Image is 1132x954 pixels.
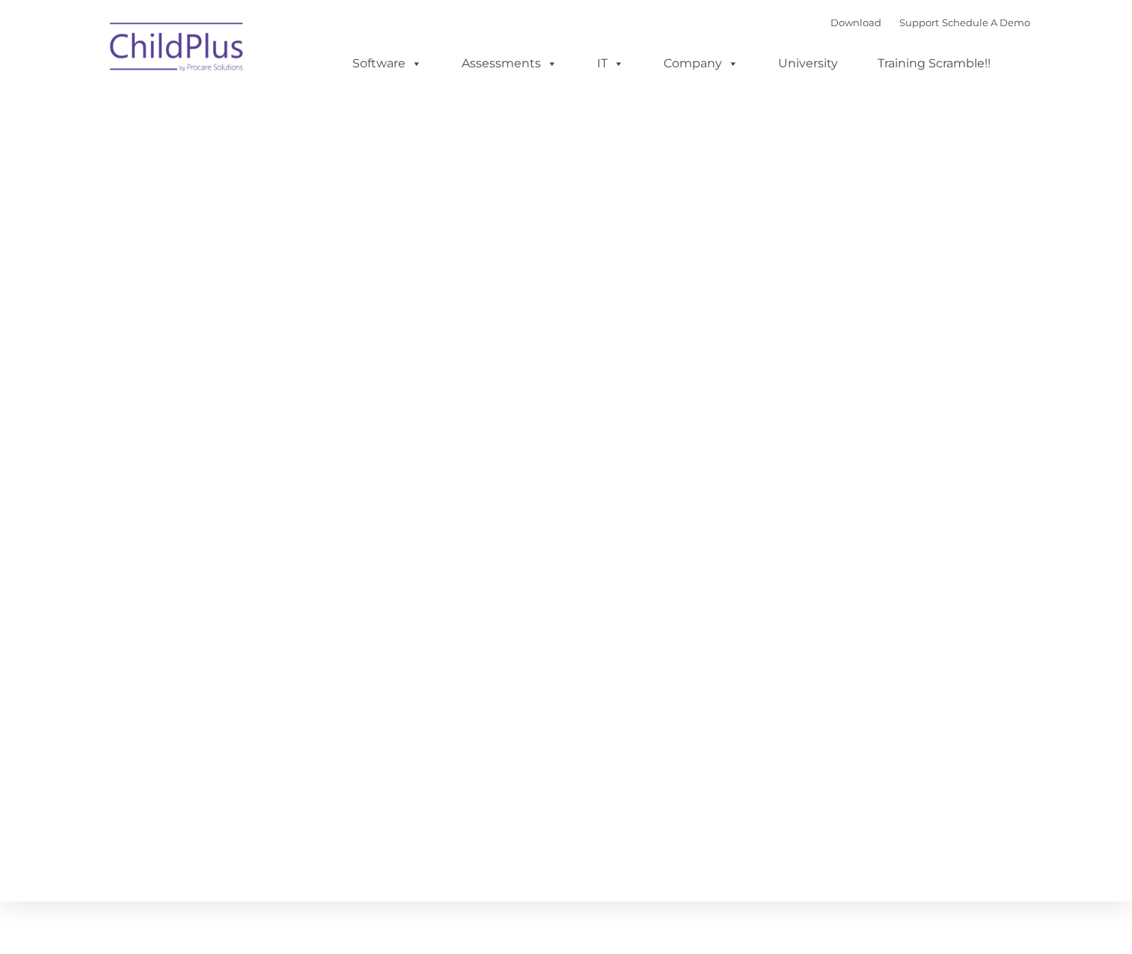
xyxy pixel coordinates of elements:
[337,49,437,79] a: Software
[830,16,1030,28] font: |
[942,16,1030,28] a: Schedule A Demo
[447,49,572,79] a: Assessments
[830,16,881,28] a: Download
[649,49,753,79] a: Company
[103,12,252,87] img: ChildPlus by Procare Solutions
[863,49,1006,79] a: Training Scramble!!
[899,16,939,28] a: Support
[582,49,639,79] a: IT
[763,49,853,79] a: University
